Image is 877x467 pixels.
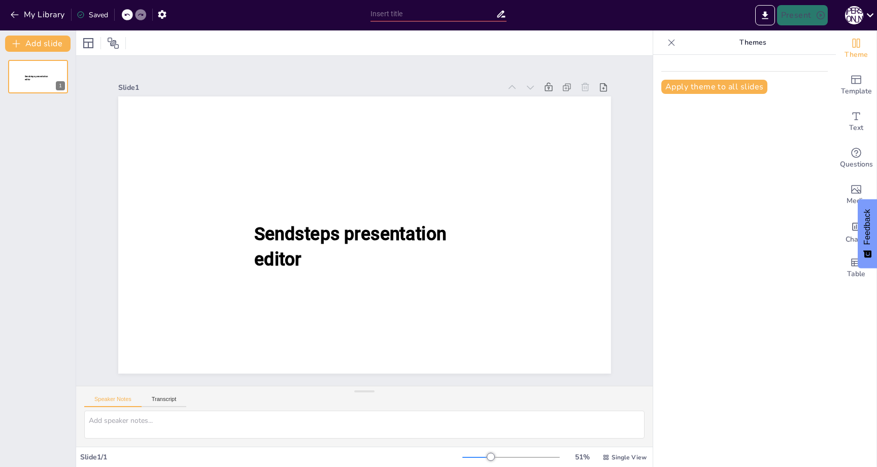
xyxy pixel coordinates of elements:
div: Layout [80,35,96,51]
span: Text [849,122,863,134]
button: Export to PowerPoint [755,5,775,25]
input: Insert title [370,7,496,21]
div: Slide 1 [118,83,501,92]
button: Feedback - Show survey [858,199,877,268]
span: Table [847,269,865,280]
button: Я [PERSON_NAME] [845,5,863,25]
button: Present [777,5,828,25]
span: Template [841,86,872,97]
span: Sendsteps presentation editor [254,223,446,270]
div: Add images, graphics, shapes or video [836,177,876,213]
button: Add slide [5,36,71,52]
span: Media [847,195,866,207]
span: Questions [840,159,873,170]
div: 1 [56,81,65,90]
div: Saved [77,10,108,20]
button: Apply theme to all slides [661,80,767,94]
div: Я [PERSON_NAME] [845,6,863,24]
div: 51 % [570,452,594,462]
div: Change the overall theme [836,30,876,67]
div: Slide 1 / 1 [80,452,462,462]
span: Feedback [863,209,872,245]
span: Position [107,37,119,49]
div: Add a table [836,250,876,286]
p: Themes [680,30,826,55]
span: Sendsteps presentation editor [25,75,48,81]
span: Single View [612,453,647,461]
div: Get real-time input from your audience [836,140,876,177]
span: Theme [845,49,868,60]
div: Add text boxes [836,104,876,140]
div: Add ready made slides [836,67,876,104]
div: Sendsteps presentation editor1 [8,60,68,93]
div: Add charts and graphs [836,213,876,250]
button: My Library [8,7,69,23]
button: Transcript [142,396,187,407]
span: Charts [846,234,867,245]
button: Speaker Notes [84,396,142,407]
